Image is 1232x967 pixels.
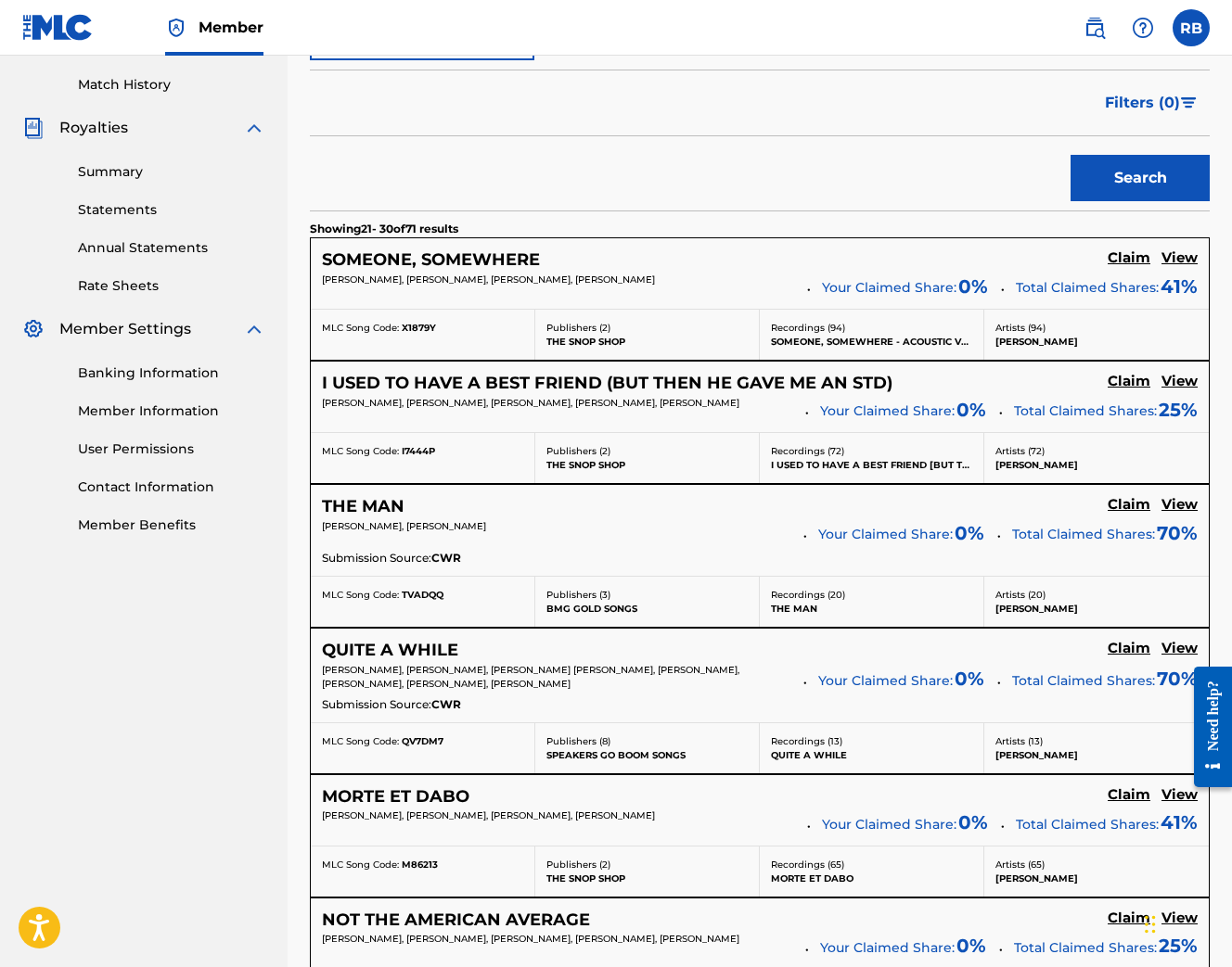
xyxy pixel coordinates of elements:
[995,335,1198,349] p: [PERSON_NAME]
[1157,519,1198,547] span: 70 %
[1161,786,1198,804] h5: View
[1145,897,1156,952] div: Drag
[22,318,45,340] img: Member Settings
[78,200,265,220] a: Statements
[22,14,94,41] img: MLC Logo
[995,321,1198,335] p: Artists ( 94 )
[59,318,191,340] span: Member Settings
[822,815,956,834] span: Your Claimed Share:
[78,515,265,535] a: Member Benefits
[78,276,265,296] a: Rate Sheets
[402,859,438,871] span: M86213
[995,602,1198,616] p: [PERSON_NAME]
[322,933,739,945] span: [PERSON_NAME], [PERSON_NAME], [PERSON_NAME], [PERSON_NAME], [PERSON_NAME]
[243,117,265,139] img: expand
[1076,9,1113,46] a: Public Search
[322,786,469,808] h5: MORTE ET DABO
[322,640,458,661] h5: QUITE A WHILE
[1105,92,1180,114] span: Filters ( 0 )
[546,748,748,762] p: SPEAKERS GO BOOM SONGS
[1108,786,1150,804] h5: Claim
[402,322,436,334] span: X1879Y
[1016,279,1159,296] span: Total Claimed Shares:
[1161,640,1198,660] a: View
[322,274,655,286] span: [PERSON_NAME], [PERSON_NAME], [PERSON_NAME], [PERSON_NAME]
[818,671,953,691] span: Your Claimed Share:
[1173,9,1210,46] div: User Menu
[59,117,128,139] span: Royalties
[1108,910,1150,927] h5: Claim
[546,872,748,885] p: THE SNOP SHOP
[818,525,953,544] span: Your Claimed Share:
[1181,97,1197,108] img: filter
[1014,939,1157,956] span: Total Claimed Shares:
[1180,651,1232,804] iframe: Resource Center
[995,734,1198,748] p: Artists ( 13 )
[958,808,988,836] span: 0 %
[402,589,443,601] span: TVADQQ
[820,401,955,421] span: Your Claimed Share:
[995,858,1198,872] p: Artists ( 65 )
[546,321,748,335] p: Publishers ( 2 )
[771,734,972,748] p: Recordings ( 13 )
[995,588,1198,602] p: Artists ( 20 )
[1161,373,1198,393] a: View
[995,748,1198,762] p: [PERSON_NAME]
[78,477,265,497] a: Contact Information
[310,221,458,237] p: Showing 21 - 30 of 71 results
[1108,640,1150,657] h5: Claim
[1161,249,1198,270] a: View
[1108,249,1150,267] h5: Claim
[322,496,404,517] h5: THE MAN
[820,938,955,958] span: Your Claimed Share:
[78,439,265,459] a: User Permissions
[771,602,972,616] p: THE MAN
[322,520,486,532] span: [PERSON_NAME], [PERSON_NAME]
[322,397,739,409] span: [PERSON_NAME], [PERSON_NAME], [PERSON_NAME], [PERSON_NAME], [PERSON_NAME]
[771,321,972,335] p: Recordings ( 94 )
[822,278,956,298] span: Your Claimed Share:
[1161,786,1198,807] a: View
[958,273,988,300] span: 0 %
[956,932,986,960] span: 0 %
[546,734,748,748] p: Publishers ( 8 )
[771,335,972,349] p: SOMEONE, SOMEWHERE - ACOUSTIC VERSION
[322,859,399,871] span: MLC Song Code:
[546,444,748,458] p: Publishers ( 2 )
[78,75,265,95] a: Match History
[1157,665,1198,693] span: 70 %
[1161,273,1198,300] span: 41 %
[1161,640,1198,657] h5: View
[199,17,263,38] span: Member
[322,809,655,821] span: [PERSON_NAME], [PERSON_NAME], [PERSON_NAME], [PERSON_NAME]
[431,696,461,713] span: CWR
[78,238,265,258] a: Annual Statements
[1132,17,1154,39] img: help
[1014,402,1157,419] span: Total Claimed Shares:
[1108,373,1150,390] h5: Claim
[1161,808,1198,836] span: 41 %
[431,550,461,566] span: CWR
[1124,9,1161,46] div: Help
[955,665,984,693] span: 0 %
[771,872,972,885] p: MORTE ET DABO
[78,162,265,182] a: Summary
[771,458,972,472] p: I USED TO HAVE A BEST FRIEND [BUT THEN HE GAVE ME AN STD]
[1071,155,1210,201] button: Search
[1161,496,1198,514] h5: View
[322,249,540,271] h5: SOMEONE, SOMEWHERE
[322,735,399,747] span: MLC Song Code:
[1094,80,1210,126] button: Filters (0)
[322,373,892,394] h5: I USED TO HAVE A BEST FRIEND (BUT THEN HE GAVE ME AN STD)
[402,735,443,747] span: QV7DM7
[546,858,748,872] p: Publishers ( 2 )
[78,363,265,383] a: Banking Information
[322,445,399,457] span: MLC Song Code:
[1012,526,1155,542] span: Total Claimed Shares:
[1161,496,1198,516] a: View
[1084,17,1106,39] img: search
[22,117,45,139] img: Royalties
[78,401,265,421] a: Member Information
